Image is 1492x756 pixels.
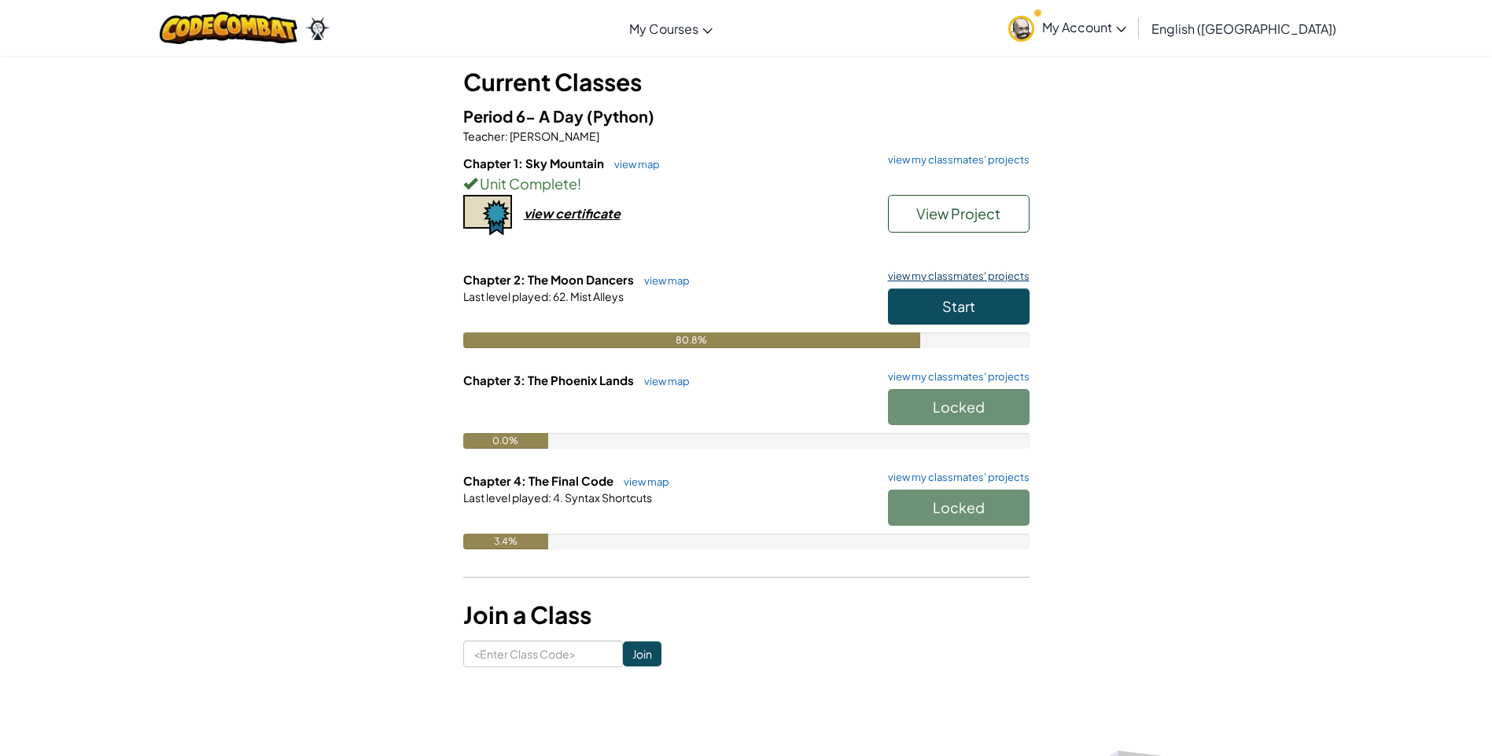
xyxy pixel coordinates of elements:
[463,473,616,488] span: Chapter 4: The Final Code
[636,375,690,387] a: view map
[463,332,921,348] div: 80.8%
[623,641,661,666] input: Join
[606,158,660,171] a: view map
[463,490,548,505] span: Last level played
[463,640,623,667] input: <Enter Class Code>
[880,372,1030,382] a: view my classmates' projects
[463,433,548,449] div: 0.0%
[880,271,1030,281] a: view my classmates' projects
[577,174,581,193] span: !
[305,17,330,40] img: Ozaria
[548,289,551,303] span: :
[636,274,690,287] a: view map
[463,195,512,236] img: certificate-icon.png
[463,64,1030,100] h3: Current Classes
[916,204,1000,222] span: View Project
[548,490,551,505] span: :
[880,472,1030,483] a: view my classmates' projects
[463,272,636,287] span: Chapter 2: The Moon Dancers
[505,129,508,143] span: :
[629,20,698,37] span: My Courses
[551,289,569,303] span: 62.
[477,174,577,193] span: Unit Complete
[563,490,652,505] span: Syntax Shortcuts
[160,12,297,44] img: CodeCombat logo
[1144,7,1344,50] a: English ([GEOGRAPHIC_DATA])
[463,205,621,222] a: view certificate
[1000,3,1134,53] a: My Account
[463,156,606,171] span: Chapter 1: Sky Mountain
[888,288,1030,325] button: Start
[1042,19,1126,35] span: My Account
[463,289,548,303] span: Last level played
[463,129,505,143] span: Teacher
[616,475,669,488] a: view map
[1151,20,1336,37] span: English ([GEOGRAPHIC_DATA])
[524,205,621,222] div: view certificate
[508,129,599,143] span: [PERSON_NAME]
[463,597,1030,633] h3: Join a Class
[463,106,587,126] span: Period 6- A Day
[463,372,636,387] span: Chapter 3: The Phoenix Lands
[551,490,563,505] span: 4.
[587,106,654,126] span: (Python)
[463,534,548,549] div: 3.4%
[942,297,975,315] span: Start
[621,7,720,50] a: My Courses
[880,155,1030,165] a: view my classmates' projects
[569,289,624,303] span: Mist Alleys
[1008,16,1034,42] img: avatar
[888,195,1030,233] button: View Project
